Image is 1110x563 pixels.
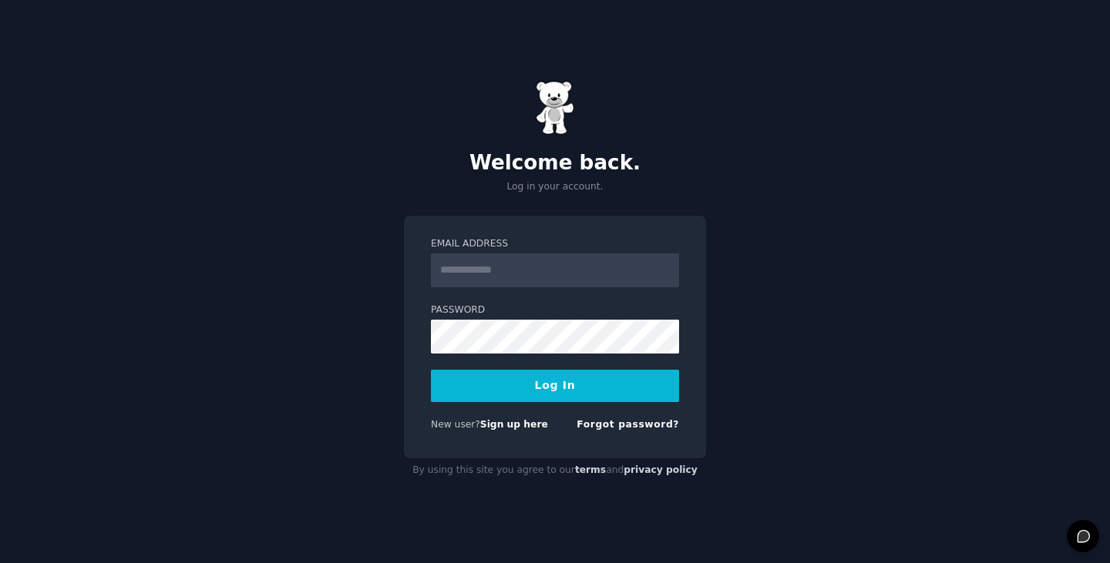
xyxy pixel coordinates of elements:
[404,458,706,483] div: By using this site you agree to our and
[431,237,679,251] label: Email Address
[431,370,679,402] button: Log In
[575,464,606,475] a: terms
[404,180,706,194] p: Log in your account.
[431,303,679,317] label: Password
[480,419,548,430] a: Sign up here
[536,81,574,135] img: Gummy Bear
[624,464,698,475] a: privacy policy
[404,151,706,176] h2: Welcome back.
[431,419,480,430] span: New user?
[577,419,679,430] a: Forgot password?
